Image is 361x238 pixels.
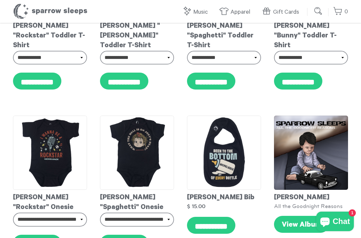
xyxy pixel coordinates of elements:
[274,190,348,203] div: [PERSON_NAME]
[314,212,356,233] inbox-online-store-chat: Shopify online store chat
[100,190,174,213] div: [PERSON_NAME] "Spaghetti" Onesie
[274,203,348,209] div: All the Goodnight Reasons
[219,5,254,19] a: Apparel
[187,116,261,190] img: NickelbackBib_grande.jpg
[13,3,88,20] h1: Sparrow Sleeps
[274,216,329,233] a: View Album
[187,203,205,209] strong: $ 15.00
[13,18,87,51] div: [PERSON_NAME] "Rockstar" Toddler T-Shirt
[312,5,325,18] input: Submit
[13,116,87,190] img: Nickelback-Rockstaronesie_grande.jpg
[333,5,348,19] a: 0
[100,116,174,190] img: Nickelback-JoeysHeadonesie_grande.jpg
[100,18,174,51] div: [PERSON_NAME] "[PERSON_NAME]" Toddler T-Shirt
[274,116,348,190] img: Nickelback-AllTheGoodnightReasons-Cover_1_grande.png
[274,18,348,51] div: [PERSON_NAME] "Bunny" Toddler T-Shirt
[187,18,261,51] div: [PERSON_NAME] "Spaghetti" Toddler T-Shirt
[187,190,261,203] div: [PERSON_NAME] Bib
[182,5,211,19] a: Music
[13,190,87,213] div: [PERSON_NAME] "Rockstar" Onesie
[262,5,302,19] a: Gift Cards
